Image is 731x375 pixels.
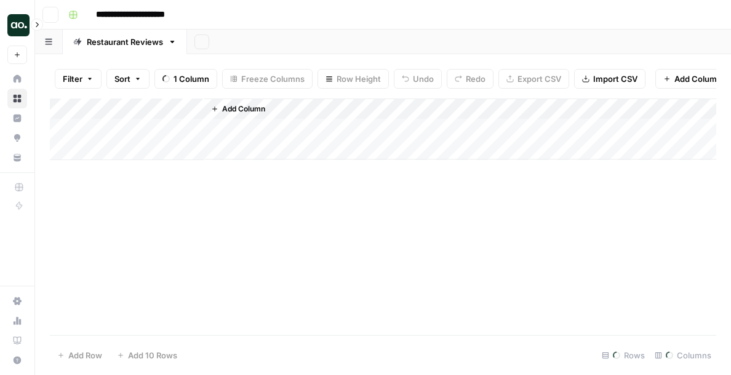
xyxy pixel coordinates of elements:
span: Sort [114,73,130,85]
button: Add Column [206,101,270,117]
button: Add 10 Rows [110,345,185,365]
button: Redo [447,69,493,89]
button: Sort [106,69,150,89]
div: Restaurant Reviews [87,36,163,48]
button: Export CSV [498,69,569,89]
button: Import CSV [574,69,645,89]
a: Restaurant Reviews [63,30,187,54]
button: Help + Support [7,350,27,370]
span: Freeze Columns [241,73,305,85]
div: Rows [597,345,650,365]
button: Workspace: AirOps Marketing [7,10,27,41]
a: Settings [7,291,27,311]
span: Add Row [68,349,102,361]
a: Insights [7,108,27,128]
a: Opportunities [7,128,27,148]
span: Undo [413,73,434,85]
button: Filter [55,69,102,89]
a: Learning Hub [7,331,27,350]
span: Add Column [674,73,722,85]
button: 1 Column [154,69,217,89]
button: Undo [394,69,442,89]
button: Row Height [318,69,389,89]
a: Usage [7,311,27,331]
a: Home [7,69,27,89]
a: Browse [7,89,27,108]
div: Columns [650,345,716,365]
span: 1 Column [174,73,209,85]
a: Your Data [7,148,27,167]
span: Export CSV [517,73,561,85]
span: Row Height [337,73,381,85]
span: Import CSV [593,73,637,85]
span: Add 10 Rows [128,349,177,361]
span: Add Column [222,103,265,115]
button: Add Row [50,345,110,365]
span: Redo [466,73,485,85]
button: Add Column [655,69,730,89]
span: Filter [63,73,82,85]
img: AirOps Marketing Logo [7,14,30,36]
button: Freeze Columns [222,69,313,89]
